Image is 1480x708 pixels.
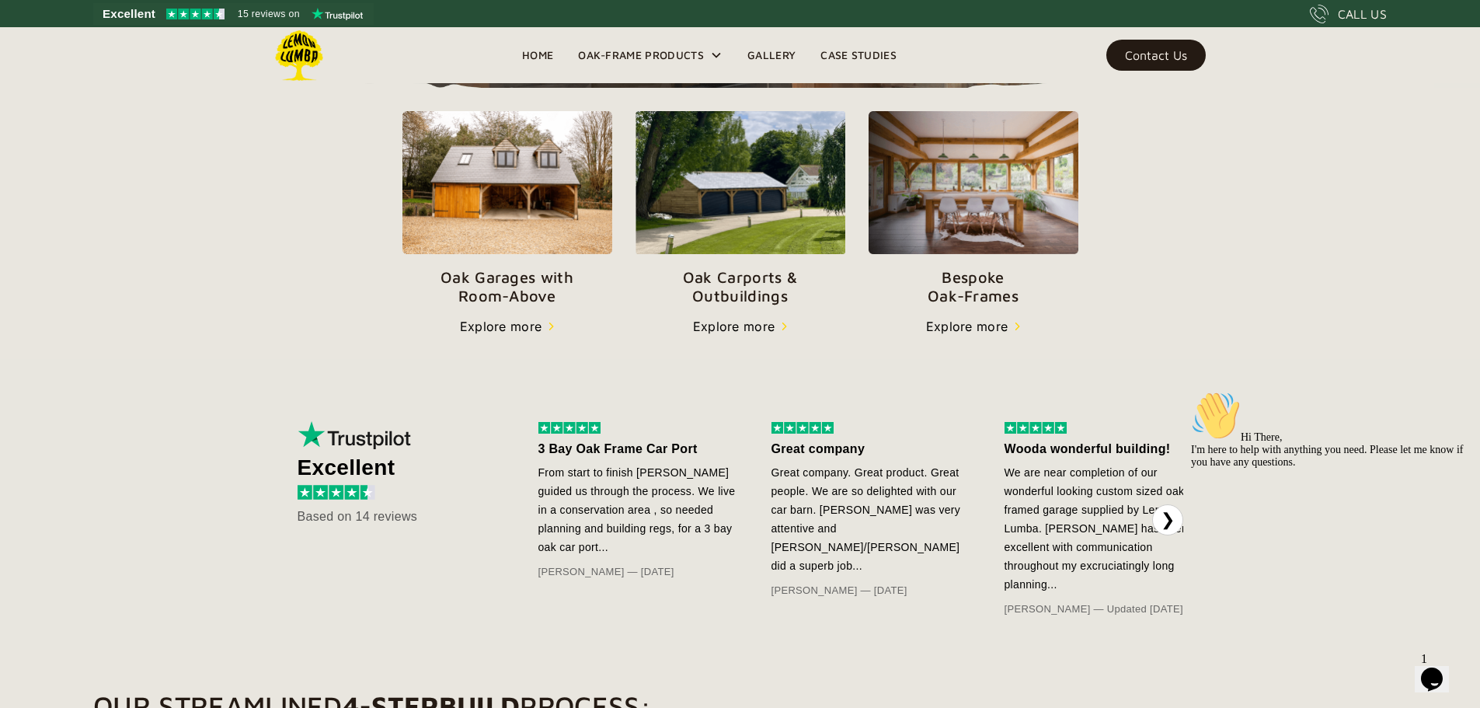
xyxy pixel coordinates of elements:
p: Bespoke Oak-Frames [869,268,1078,305]
div: Excellent [298,459,492,477]
a: Oak Carports &Outbuildings [636,111,845,305]
div: [PERSON_NAME] — [DATE] [538,563,740,581]
span: 15 reviews on [238,5,300,23]
a: Oak Garages withRoom-Above [402,111,612,306]
img: Trustpilot [298,421,414,449]
a: BespokeOak-Frames [869,111,1078,306]
div: Explore more [926,317,1008,336]
iframe: chat widget [1415,646,1464,692]
div: [PERSON_NAME] — [DATE] [771,581,973,600]
div: Based on 14 reviews [298,507,492,526]
span: Excellent [103,5,155,23]
div: Oak-Frame Products [578,46,704,65]
div: Explore more [693,317,775,336]
div: [PERSON_NAME] — Updated [DATE] [1005,600,1207,619]
a: See Lemon Lumba reviews on Trustpilot [93,3,374,25]
span: Hi There, I'm here to help with anything you need. Please let me know if you have any questions. [6,47,279,83]
a: Contact Us [1106,40,1206,71]
div: From start to finish [PERSON_NAME] guided us through the process. We live in a conservation area ... [538,463,740,556]
a: Gallery [735,44,808,67]
img: Trustpilot 4.5 stars [166,9,225,19]
div: Oak-Frame Products [566,27,735,83]
img: 5 stars [1005,422,1067,434]
p: Oak Garages with Room-Above [402,268,612,305]
img: 5 stars [538,422,601,434]
div: Contact Us [1125,50,1187,61]
iframe: chat widget [1185,385,1464,638]
img: Trustpilot logo [312,8,363,20]
div: CALL US [1338,5,1387,23]
div: Great company. Great product. Great people. We are so delighted with our car barn. [PERSON_NAME] ... [771,463,973,575]
img: 4.5 stars [298,485,375,500]
img: 5 stars [771,422,834,434]
div: Wooda wonderful building! [1005,440,1207,459]
a: Home [510,44,566,67]
a: Explore more [460,317,555,336]
div: Explore more [460,317,542,336]
img: :wave: [6,6,56,56]
a: Case Studies [808,44,909,67]
a: Explore more [693,317,788,336]
a: CALL US [1310,5,1387,23]
button: ❯ [1152,504,1183,535]
div: 👋Hi There,I'm here to help with anything you need. Please let me know if you have any questions. [6,6,286,84]
div: 3 Bay Oak Frame Car Port [538,440,740,459]
p: Oak Carports & Outbuildings [636,268,845,305]
div: We are near completion of our wonderful looking custom sized oak framed garage supplied by Lemon ... [1005,463,1207,594]
a: Explore more [926,317,1021,336]
div: Great company [771,440,973,459]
